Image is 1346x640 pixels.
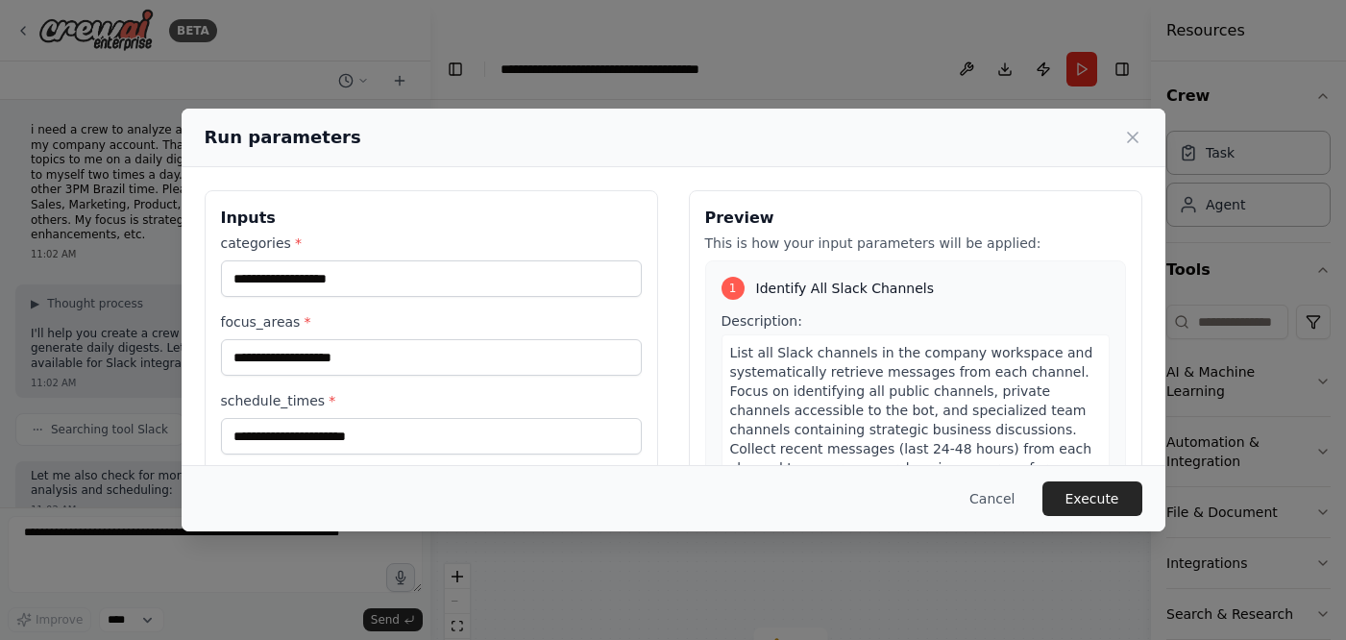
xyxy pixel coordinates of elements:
[221,312,642,332] label: focus_areas
[722,313,802,329] span: Description:
[756,279,935,298] span: Identify All Slack Channels
[705,207,1126,230] h3: Preview
[954,481,1030,516] button: Cancel
[221,207,642,230] h3: Inputs
[730,345,1093,495] span: List all Slack channels in the company workspace and systematically retrieve messages from each c...
[1042,481,1142,516] button: Execute
[705,234,1126,253] p: This is how your input parameters will be applied:
[221,391,642,410] label: schedule_times
[722,277,745,300] div: 1
[221,234,642,253] label: categories
[205,124,361,151] h2: Run parameters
